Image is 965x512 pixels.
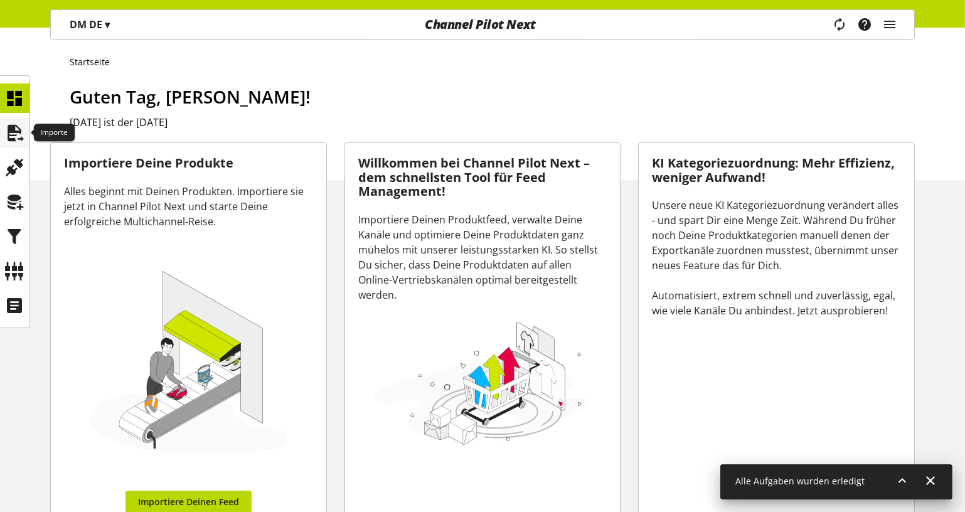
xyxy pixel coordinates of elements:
img: ce2b93688b7a4d1f15e5c669d171ab6f.svg [64,242,313,491]
nav: main navigation [50,9,915,40]
div: Importiere Deinen Produktfeed, verwalte Deine Kanäle und optimiere Deine Produktdaten ganz mühelo... [358,212,607,302]
p: DM DE [70,17,110,32]
span: Alle Aufgaben wurden erledigt [735,475,865,487]
h3: Willkommen bei Channel Pilot Next – dem schnellsten Tool für Feed Management! [358,156,607,199]
span: Guten Tag, [PERSON_NAME]! [70,85,311,109]
div: Alles beginnt mit Deinen Produkten. Importiere sie jetzt in Channel Pilot Next und starte Deine e... [64,184,313,229]
div: Importe [34,124,75,142]
div: Unsere neue KI Kategoriezuordnung verändert alles - und spart Dir eine Menge Zeit. Während Du frü... [652,198,901,318]
span: ▾ [105,18,110,31]
h3: KI Kategoriezuordnung: Mehr Effizienz, weniger Aufwand! [652,156,901,184]
img: 78e1b9dcff1e8392d83655fcfc870417.svg [371,318,592,448]
h3: Importiere Deine Produkte [64,156,313,171]
h2: [DATE] ist der [DATE] [70,115,915,130]
span: Importiere Deinen Feed [138,495,239,508]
